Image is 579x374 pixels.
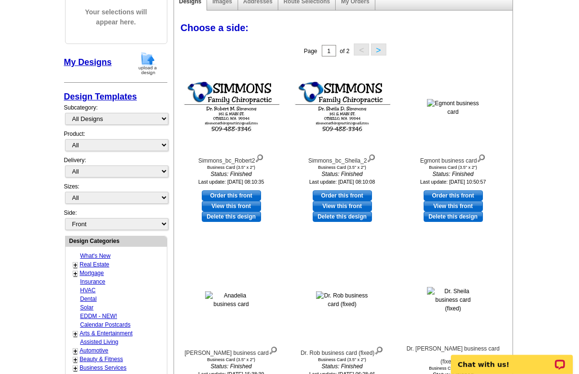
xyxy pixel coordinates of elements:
[198,179,264,185] small: Last update: [DATE] 08:10:35
[66,236,167,245] div: Design Categories
[202,211,261,222] a: Delete this design
[427,99,480,116] img: Egmont business card
[401,165,506,170] div: Business Card (3.5" x 2")
[401,366,506,371] div: Business Card (3.5" x 2")
[304,48,317,55] span: Page
[202,201,261,211] a: View this front
[309,179,375,185] small: Last update: [DATE] 08:10:08
[313,211,372,222] a: Delete this design
[64,156,167,182] div: Delivery:
[374,344,383,355] img: view design details
[80,270,104,276] a: Mortgage
[316,291,369,308] img: Dr. Rob business card (fixed)
[64,209,167,231] div: Side:
[80,364,127,371] a: Business Services
[354,44,369,55] button: <
[135,51,160,76] img: upload-design
[80,313,117,319] a: EDDM - NEW!
[367,152,376,163] img: view design details
[401,344,506,366] div: Dr. [PERSON_NAME] business card (fixed)
[64,130,167,156] div: Product:
[80,304,94,311] a: Solar
[202,190,261,201] a: use this design
[80,287,96,294] a: HVAC
[74,261,77,269] a: +
[181,22,249,33] span: Choose a side:
[205,291,258,308] img: Anadelia business card
[80,356,123,363] a: Beauty & Fitness
[80,339,119,345] a: Assisted Living
[64,92,137,101] a: Design Templates
[340,48,350,55] span: of 2
[420,179,486,185] small: Last update: [DATE] 10:50:57
[80,296,97,302] a: Dental
[427,287,480,313] img: Dr. Sheila business card (fixed)
[424,190,483,201] a: use this design
[80,330,133,337] a: Arts & Entertainment
[74,270,77,277] a: +
[290,77,395,138] img: Simmons_bc_Sheila_2
[179,170,284,178] i: Status: Finished
[401,152,506,165] div: Egmont business card
[74,364,77,372] a: +
[80,253,111,259] a: What's New
[64,182,167,209] div: Sizes:
[401,170,506,178] i: Status: Finished
[290,152,395,165] div: Simmons_bc_Sheila_2
[445,344,579,374] iframe: LiveChat chat widget
[290,362,395,371] i: Status: Finished
[64,103,167,130] div: Subcategory:
[424,201,483,211] a: View this front
[290,165,395,170] div: Business Card (3.5" x 2")
[290,344,395,357] div: Dr. Rob business card (fixed)
[179,77,284,138] img: Simmons_bc_Robert2
[179,344,284,357] div: [PERSON_NAME] business card
[179,357,284,362] div: Business Card (3.5" x 2")
[313,190,372,201] a: use this design
[179,152,284,165] div: Simmons_bc_Robert2
[80,278,106,285] a: Insurance
[80,347,109,354] a: Automotive
[74,356,77,363] a: +
[74,330,77,338] a: +
[290,357,395,362] div: Business Card (3.5" x 2")
[255,152,264,163] img: view design details
[371,44,386,55] button: >
[74,347,77,355] a: +
[179,165,284,170] div: Business Card (3.5" x 2")
[290,170,395,178] i: Status: Finished
[179,362,284,371] i: Status: Finished
[424,211,483,222] a: Delete this design
[64,57,112,67] a: My Designs
[477,152,486,163] img: view design details
[80,321,131,328] a: Calendar Postcards
[80,261,109,268] a: Real Estate
[269,344,278,355] img: view design details
[313,201,372,211] a: View this front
